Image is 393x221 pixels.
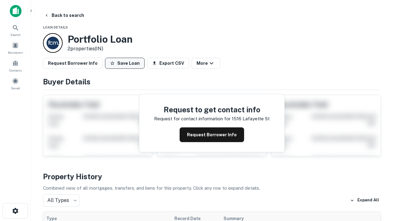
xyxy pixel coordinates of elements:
button: Request Borrower Info [180,127,244,142]
h4: Request to get contact info [154,104,270,115]
button: Save Loan [105,58,145,69]
p: Request for contact information for [154,115,231,122]
a: Contacts [2,57,29,74]
button: Request Borrower Info [43,58,103,69]
span: Search [10,32,21,37]
button: Back to search [42,10,87,21]
img: capitalize-icon.png [10,5,21,17]
p: 1516 lafayette st [232,115,270,122]
button: Expand All [348,196,381,205]
a: Borrowers [2,40,29,56]
span: Contacts [9,68,21,73]
p: Combined view of all mortgages, transfers, and liens for this property. Click any row to expand d... [43,184,381,192]
a: Saved [2,75,29,92]
span: Saved [11,86,20,91]
span: Loan Details [43,25,68,29]
span: Borrowers [8,50,23,55]
iframe: Chat Widget [362,172,393,201]
button: Export CSV [147,58,189,69]
h4: Property History [43,171,381,182]
h3: Portfolio Loan [68,33,133,45]
a: Search [2,22,29,38]
p: 2 properties (IN) [68,45,133,52]
button: More [192,58,220,69]
h4: Buyer Details [43,76,381,87]
div: All Types [43,194,80,207]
